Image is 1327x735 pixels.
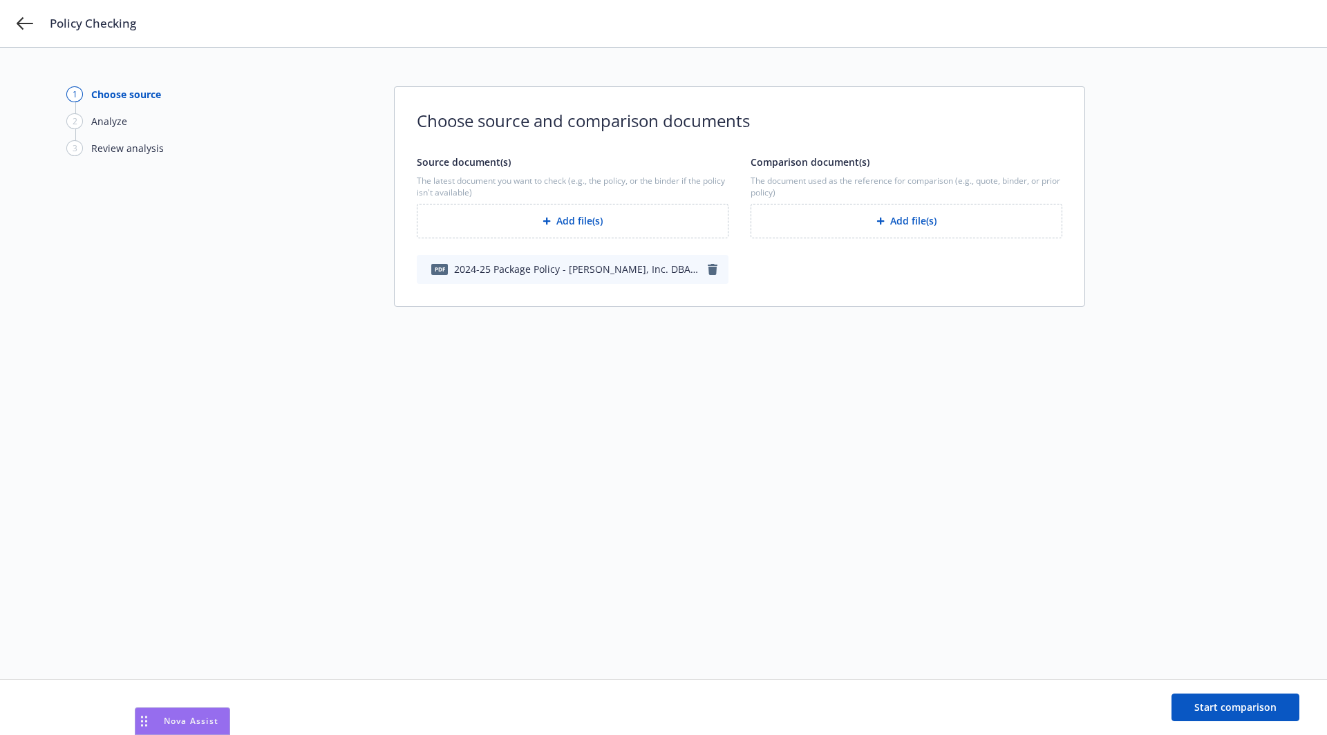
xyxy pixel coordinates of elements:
[135,708,153,734] div: Drag to move
[417,109,1062,133] span: Choose source and comparison documents
[751,204,1062,238] button: Add file(s)
[66,140,83,156] div: 3
[431,264,448,274] span: pdf
[66,113,83,129] div: 2
[164,715,218,727] span: Nova Assist
[66,86,83,102] div: 1
[751,155,869,169] span: Comparison document(s)
[417,175,728,198] span: The latest document you want to check (e.g., the policy, or the binder if the policy isn't availa...
[91,87,161,102] div: Choose source
[751,175,1062,198] span: The document used as the reference for comparison (e.g., quote, binder, or prior policy)
[91,141,164,155] div: Review analysis
[1171,694,1299,721] button: Start comparison
[1194,700,1277,714] span: Start comparison
[417,155,511,169] span: Source document(s)
[91,114,127,128] div: Analyze
[417,204,728,238] button: Add file(s)
[135,707,230,735] button: Nova Assist
[50,15,136,32] span: Policy Checking
[454,262,706,276] span: 2024-25 Package Policy - [PERSON_NAME], Inc. DBA Zenoti.pdf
